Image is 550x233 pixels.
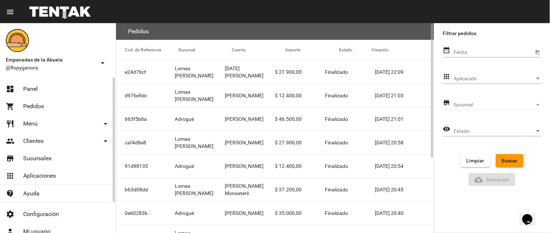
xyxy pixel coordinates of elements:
mat-icon: store [6,154,15,163]
mat-cell: [PERSON_NAME] Monasterii [225,178,275,201]
mat-cell: b63d08dd [116,178,175,201]
mat-header-cell: Estado [339,40,372,60]
mat-icon: contact_support [6,189,15,198]
mat-select: Estado [454,128,541,134]
span: Finalizado [325,92,348,99]
span: Adrogué [175,162,194,170]
span: Configuración [23,211,59,218]
span: Finalizado [325,139,348,146]
button: Limpiar [461,154,490,167]
mat-cell: 91d98135 [116,154,175,178]
mat-header-cell: Importe [285,40,339,60]
span: Adrogué [175,209,194,217]
mat-cell: [PERSON_NAME] [225,107,275,131]
mat-select: Sucursal [454,102,541,108]
span: Sucursales [23,155,51,162]
mat-cell: [DATE] 21:03 [375,84,434,107]
mat-icon: shopping_cart [6,102,15,111]
input: Fecha [454,50,534,55]
mat-header-cell: Sucursal [178,40,232,60]
button: Buscar [496,154,524,167]
mat-cell: [PERSON_NAME] [225,131,275,154]
span: Menú [23,120,38,127]
span: Finalizado [325,209,348,217]
mat-cell: 663f5b6a [116,107,175,131]
mat-cell: [DATE] 20:40 [375,202,434,225]
mat-cell: e24d76cf [116,60,175,84]
span: Aplicación [454,76,535,82]
mat-header-cell: Cod. de Referencia [116,40,178,60]
mat-cell: [DATE] 20:54 [375,154,434,178]
mat-icon: people [6,137,15,145]
mat-cell: [PERSON_NAME] [225,84,275,107]
mat-cell: $ 12.400,00 [275,84,325,107]
span: Aplicaciones [23,172,56,179]
span: Lomas [PERSON_NAME] [175,182,225,197]
button: Descargar ReporteDescargar [469,173,516,186]
span: Finalizado [325,162,348,170]
mat-icon: dashboard [6,85,15,93]
mat-icon: settings [6,210,15,219]
span: Limpiar [467,158,484,164]
mat-cell: [DATE] 22:09 [375,60,434,84]
h3: Pedidos [128,26,149,37]
mat-cell: 0e60283b [116,202,175,225]
mat-icon: arrow_drop_down [101,119,110,128]
mat-icon: store [443,98,451,107]
mat-cell: d976e9dc [116,84,175,107]
mat-cell: [DATE] 20:45 [375,178,434,201]
span: Descargar [475,177,510,182]
mat-cell: [PERSON_NAME] [225,202,275,225]
span: Panel [23,85,38,93]
mat-icon: Descargar Reporte [475,175,483,184]
mat-cell: [DATE] 20:58 [375,131,434,154]
mat-cell: [PERSON_NAME] [225,154,275,178]
mat-icon: arrow_drop_down [101,137,110,145]
mat-cell: $ 27.900,00 [275,60,325,84]
span: Finalizado [325,186,348,193]
mat-cell: $ 35.000,00 [275,202,325,225]
button: Open calendar [534,48,541,56]
mat-icon: apps [6,171,15,180]
flou-section-header: Pedidos [116,23,434,40]
label: Filtrar pedidos [443,29,541,38]
mat-header-cell: Creación [372,40,434,60]
mat-icon: menu [6,8,15,16]
mat-select: Aplicación [454,76,541,82]
span: Ayuda [23,190,40,197]
span: Pedidos [23,103,44,110]
span: Finalizado [325,68,348,76]
mat-icon: apps [443,72,451,81]
span: Estado [454,128,535,134]
mat-icon: date_range [443,46,451,55]
mat-cell: [DATE][PERSON_NAME] [225,60,275,84]
span: Clientes [23,137,44,145]
span: Lomas [PERSON_NAME] [175,135,225,150]
mat-icon: restaurant [6,119,15,128]
mat-cell: $ 37.200,00 [275,178,325,201]
mat-cell: caf4d8e8 [116,131,175,154]
img: f0136945-ed32-4f7c-91e3-a375bc4bb2c5.png [6,29,29,52]
span: Sucursal [454,102,535,108]
mat-cell: $ 27.900,00 [275,131,325,154]
mat-icon: arrow_drop_down [98,59,107,67]
iframe: chat widget [520,204,543,226]
mat-icon: visibility [443,125,451,134]
mat-cell: [DATE] 21:01 [375,107,434,131]
span: Empanadas de la Abuela [6,55,95,64]
span: Buscar [502,158,518,164]
span: Adrogué [175,115,194,123]
span: Lomas [PERSON_NAME] [175,65,225,79]
span: @flopyganora [6,64,95,71]
span: Lomas [PERSON_NAME] [175,88,225,103]
mat-cell: $ 12.400,00 [275,154,325,178]
mat-header-cell: Cuenta [232,40,286,60]
span: Finalizado [325,115,348,123]
mat-cell: $ 46.500,00 [275,107,325,131]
